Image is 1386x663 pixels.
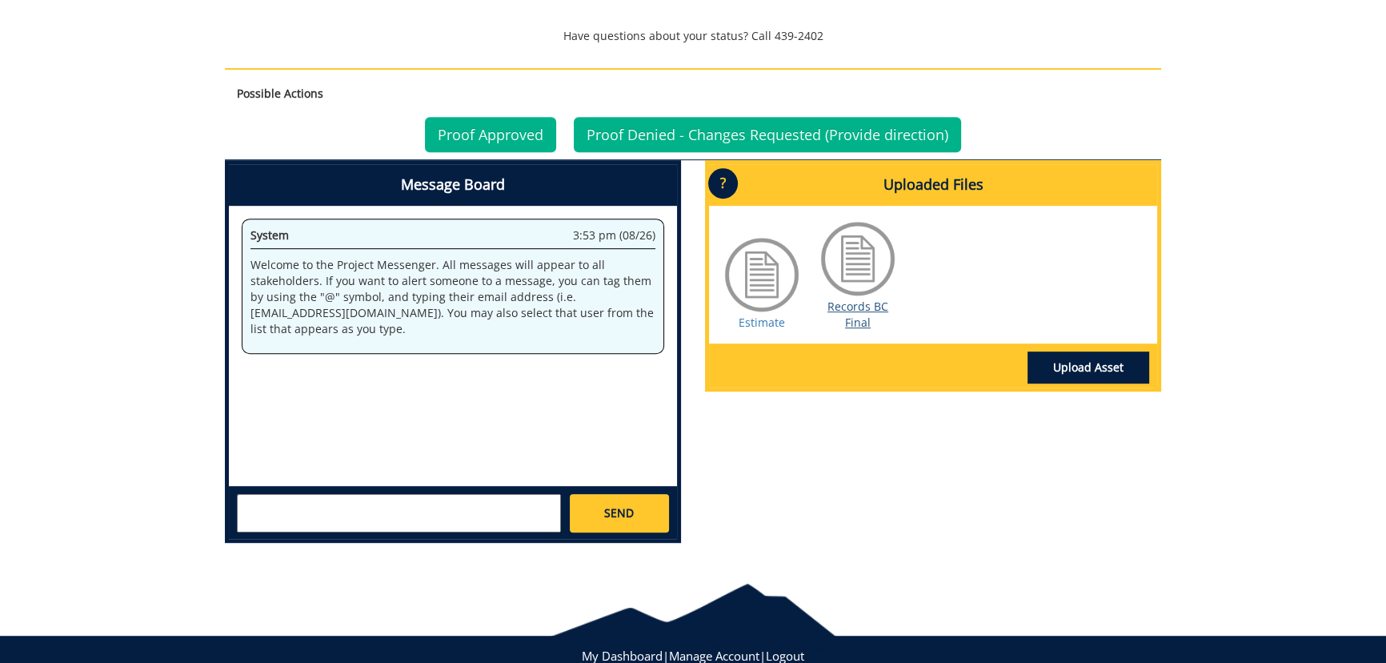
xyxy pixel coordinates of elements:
a: Proof Approved [425,117,556,152]
h4: Message Board [229,164,677,206]
span: System [250,227,289,243]
p: Have questions about your status? Call 439-2402 [225,28,1161,44]
p: Welcome to the Project Messenger. All messages will appear to all stakeholders. If you want to al... [250,257,655,337]
p: ? [708,168,738,199]
h4: Uploaded Files [709,164,1157,206]
strong: Possible Actions [237,86,323,101]
a: Records BC Final [827,299,888,330]
a: SEND [570,494,669,532]
a: Upload Asset [1027,352,1149,384]
textarea: messageToSend [237,494,561,532]
a: Estimate [739,315,785,330]
span: SEND [604,505,634,521]
a: Proof Denied - Changes Requested (Provide direction) [574,117,961,152]
span: 3:53 pm (08/26) [573,227,655,243]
